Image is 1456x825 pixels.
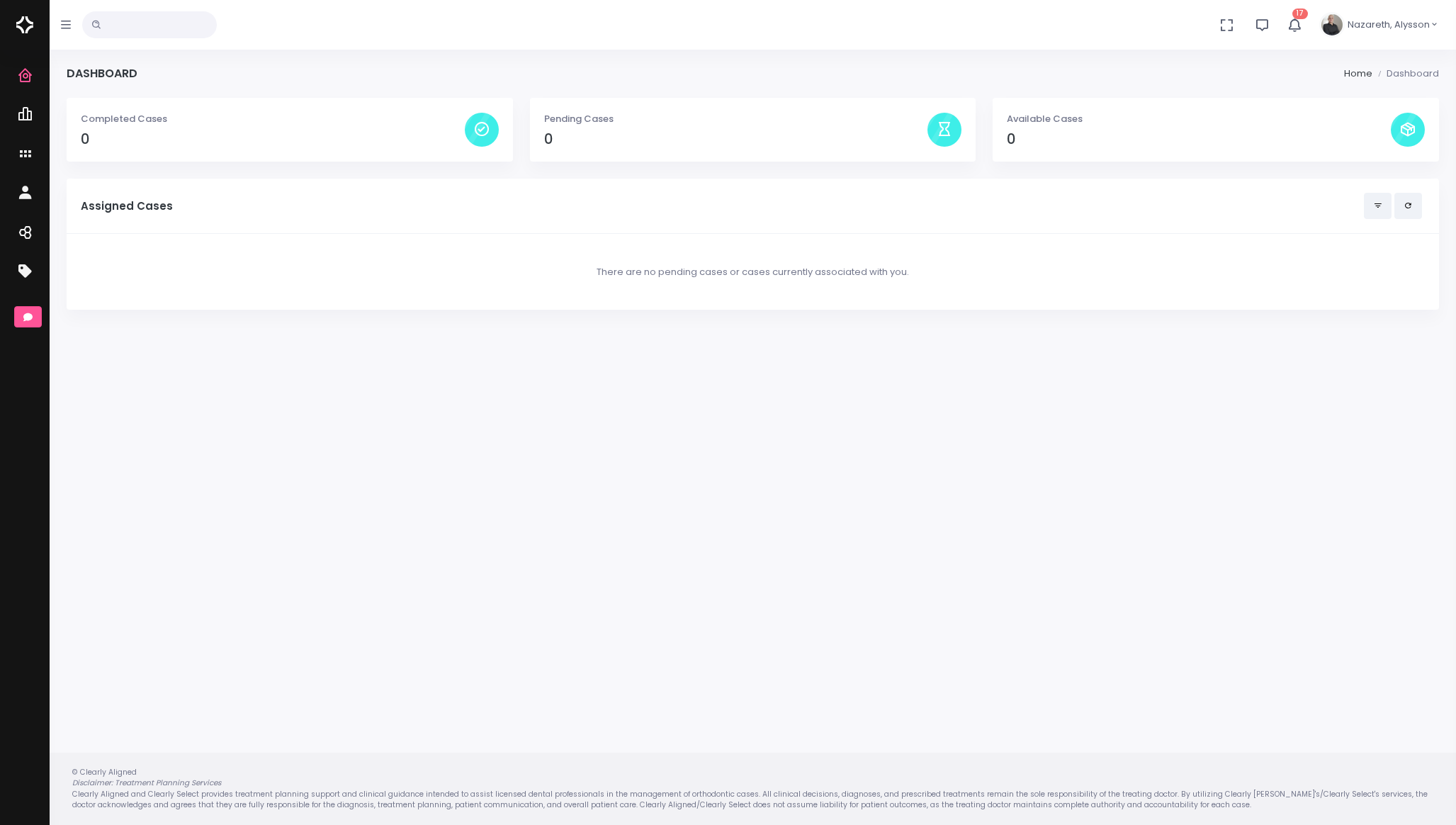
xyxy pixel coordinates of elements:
p: Available Cases [1007,112,1391,126]
span: 17 [1292,9,1308,19]
img: Header Avatar [1319,12,1345,38]
li: Home [1344,67,1372,81]
img: Logo Horizontal [16,10,33,40]
li: Dashboard [1372,67,1439,81]
p: Pending Cases [544,112,928,126]
div: © Clearly Aligned Clearly Aligned and Clearly Select provides treatment planning support and clin... [58,767,1447,811]
h4: Dashboard [67,67,137,80]
p: Completed Cases [81,112,465,126]
h4: 0 [1007,131,1391,147]
span: Nazareth, Alysson [1348,18,1430,32]
em: Disclaimer: Treatment Planning Services [72,778,221,788]
h5: Assigned Cases [81,200,1364,213]
h4: 0 [81,131,465,147]
h4: 0 [544,131,928,147]
div: There are no pending cases or cases currently associated with you. [81,248,1425,296]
